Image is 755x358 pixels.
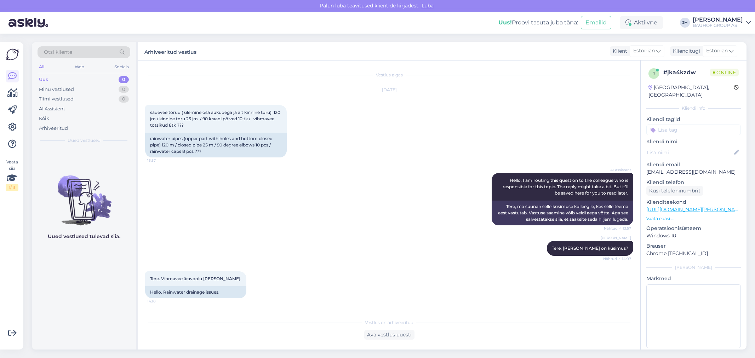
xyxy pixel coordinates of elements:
[492,201,633,225] div: Tere, ma suunan selle küsimuse kolleegile, kes selle teema eest vastutab. Vastuse saamine võib ve...
[646,138,741,145] p: Kliendi nimi
[145,72,633,78] div: Vestlus algas
[39,115,49,122] div: Kõik
[610,47,627,55] div: Klient
[620,16,663,29] div: Aktiivne
[38,62,46,71] div: All
[605,167,631,173] span: AI Assistent
[145,133,287,157] div: rainwater pipes (upper part with holes and bottom closed pipe) 120 m / closed pipe 25 m / 90 degr...
[68,137,101,144] span: Uued vestlused
[552,246,628,251] span: Tere. [PERSON_NAME] on küsimus?
[119,76,129,83] div: 0
[147,299,174,304] span: 14:10
[498,19,512,26] b: Uus!
[39,105,65,112] div: AI Assistent
[646,275,741,282] p: Märkmed
[646,168,741,176] p: [EMAIL_ADDRESS][DOMAIN_NAME]
[145,286,246,298] div: Hello. Rainwater drainage issues.
[365,319,413,326] span: Vestlus on arhiveeritud
[646,105,741,111] div: Kliendi info
[498,18,578,27] div: Proovi tasuta juba täna:
[73,62,86,71] div: Web
[646,161,741,168] p: Kliendi email
[364,330,414,340] div: Ava vestlus uuesti
[144,46,196,56] label: Arhiveeritud vestlus
[581,16,611,29] button: Emailid
[680,18,690,28] div: JH
[646,242,741,250] p: Brauser
[646,186,703,196] div: Küsi telefoninumbrit
[150,110,281,128] span: sadevee torud ( ülemine osa aukudega ja alt kinnine toru) 120 jm / kinnine toru 25 jm / 90 kraadi...
[119,86,129,93] div: 0
[6,159,18,191] div: Vaata siia
[646,225,741,232] p: Operatsioonisüsteem
[601,235,631,241] span: [PERSON_NAME]
[710,69,739,76] span: Online
[646,125,741,135] input: Lisa tag
[6,184,18,191] div: 1 / 3
[653,71,655,76] span: j
[503,178,629,196] span: Hello, I am routing this question to the colleague who is responsible for this topic. The reply m...
[646,250,741,257] p: Chrome [TECHNICAL_ID]
[646,198,741,206] p: Klienditeekond
[603,256,631,261] span: Nähtud ✓ 14:07
[145,87,633,93] div: [DATE]
[646,179,741,186] p: Kliendi telefon
[419,2,436,9] span: Luba
[663,68,710,77] div: # jka4kzdw
[646,232,741,239] p: Windows 10
[113,62,130,71] div: Socials
[147,158,174,163] span: 13:57
[150,276,241,281] span: Tere. Vihmavee äravoolu [PERSON_NAME].
[32,163,136,226] img: No chats
[646,215,741,222] p: Vaata edasi ...
[693,23,743,28] div: BAUHOF GROUP AS
[39,76,48,83] div: Uus
[693,17,751,28] a: [PERSON_NAME]BAUHOF GROUP AS
[44,48,72,56] span: Otsi kliente
[648,84,734,99] div: [GEOGRAPHIC_DATA], [GEOGRAPHIC_DATA]
[670,47,700,55] div: Klienditugi
[693,17,743,23] div: [PERSON_NAME]
[646,206,744,213] a: [URL][DOMAIN_NAME][PERSON_NAME]
[119,96,129,103] div: 0
[6,48,19,61] img: Askly Logo
[605,308,631,313] span: AI Assistent
[646,116,741,123] p: Kliendi tag'id
[646,264,741,271] div: [PERSON_NAME]
[647,149,733,156] input: Lisa nimi
[633,47,655,55] span: Estonian
[604,226,631,231] span: Nähtud ✓ 13:57
[48,233,120,240] p: Uued vestlused tulevad siia.
[39,96,74,103] div: Tiimi vestlused
[39,125,68,132] div: Arhiveeritud
[706,47,728,55] span: Estonian
[39,86,74,93] div: Minu vestlused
